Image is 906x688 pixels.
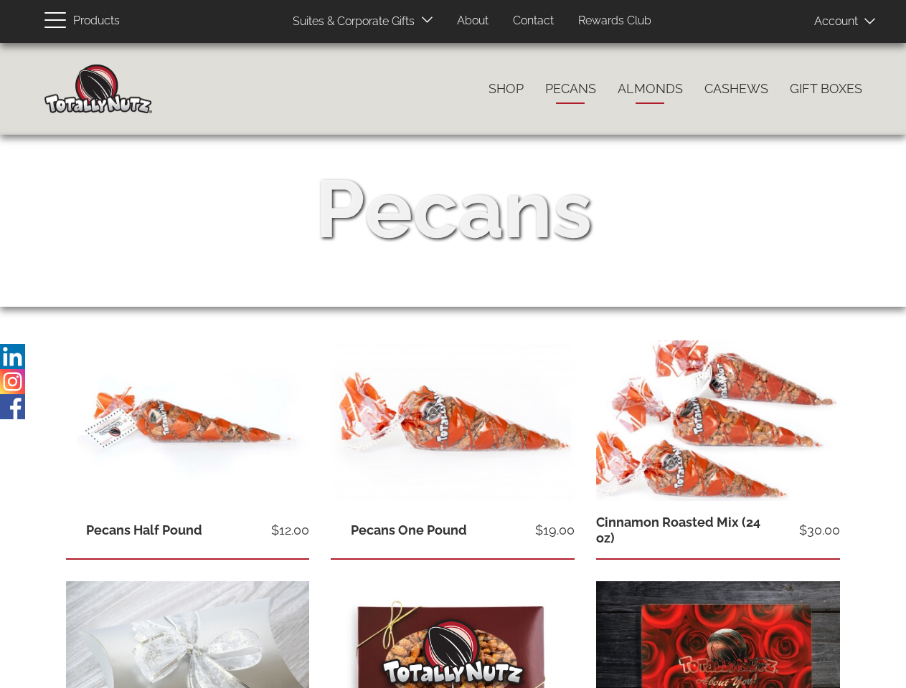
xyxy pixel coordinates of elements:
a: Cinnamon Roasted Mix (24 oz) [596,515,760,545]
a: Contact [502,7,565,35]
a: Pecans [534,74,607,104]
a: Rewards Club [567,7,662,35]
img: Home [44,64,152,113]
a: Pecans One Pound [351,522,467,537]
div: Pecans [315,152,592,267]
img: 1 pound of freshly roasted cinnamon glazed pecans in a totally nutz poly bag [331,340,575,503]
a: About [446,7,499,35]
a: Pecans Half Pound [86,522,202,537]
a: Suites & Corporate Gifts [282,8,419,36]
a: Shop [478,74,534,104]
img: one 8 oz bag of each nut: Almonds, cashews, and pecans [596,340,840,503]
img: half pound of cinnamon roasted pecans [66,340,310,503]
a: Almonds [607,74,694,104]
a: Gift Boxes [779,74,873,104]
img: Totally Nutz Logo [382,619,525,684]
span: Products [73,11,120,32]
a: Cashews [694,74,779,104]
